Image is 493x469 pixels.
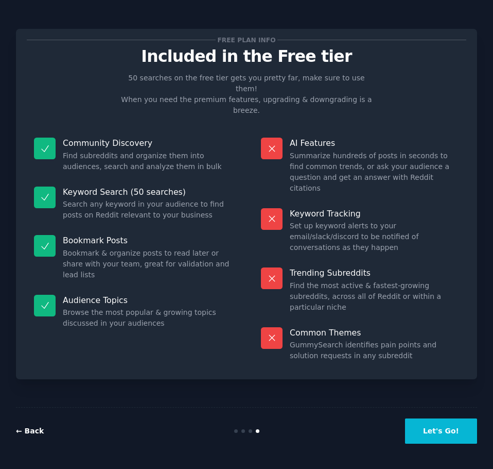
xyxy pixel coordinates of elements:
dd: Find subreddits and organize them into audiences, search and analyze them in bulk [63,150,232,172]
p: Audience Topics [63,295,232,306]
p: Trending Subreddits [290,267,459,278]
button: Let's Go! [405,418,477,444]
dd: GummySearch identifies pain points and solution requests in any subreddit [290,340,459,361]
dd: Search any keyword in your audience to find posts on Reddit relevant to your business [63,199,232,221]
p: Included in the Free tier [27,47,466,65]
p: 50 searches on the free tier gets you pretty far, make sure to use them! When you need the premiu... [117,73,376,116]
dd: Find the most active & fastest-growing subreddits, across all of Reddit or within a particular niche [290,280,459,313]
p: Community Discovery [63,138,232,148]
p: Common Themes [290,327,459,338]
p: Keyword Search (50 searches) [63,187,232,197]
p: Keyword Tracking [290,208,459,219]
p: AI Features [290,138,459,148]
dd: Browse the most popular & growing topics discussed in your audiences [63,307,232,329]
dd: Set up keyword alerts to your email/slack/discord to be notified of conversations as they happen [290,221,459,253]
a: ← Back [16,427,44,435]
p: Bookmark Posts [63,235,232,246]
dd: Summarize hundreds of posts in seconds to find common trends, or ask your audience a question and... [290,150,459,194]
dd: Bookmark & organize posts to read later or share with your team, great for validation and lead lists [63,248,232,280]
span: Free plan info [216,35,277,45]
